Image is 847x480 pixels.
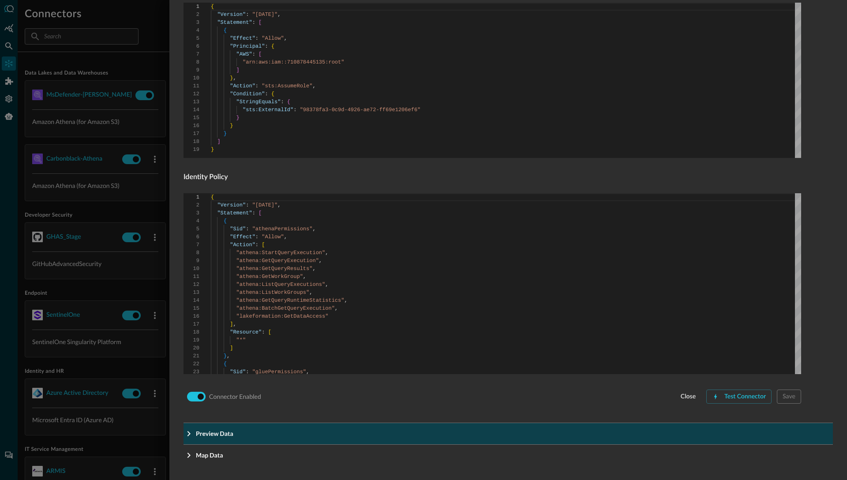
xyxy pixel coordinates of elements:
[230,226,246,232] span: "Sid"
[184,265,199,273] div: 10
[184,201,199,209] div: 2
[233,321,236,327] span: ,
[325,281,328,288] span: ,
[230,329,262,335] span: "Resource"
[184,217,199,225] div: 4
[184,209,199,217] div: 3
[184,289,199,296] div: 13
[312,266,315,272] span: ,
[217,139,220,145] span: ]
[196,450,223,460] p: Map Data
[184,304,199,312] div: 15
[252,210,255,216] span: :
[236,250,326,256] span: "athena:StartQueryExecution"
[312,226,315,232] span: ,
[184,42,199,50] div: 6
[224,218,227,224] span: {
[675,390,701,404] button: close
[312,83,315,89] span: ,
[309,289,312,296] span: ,
[184,336,199,344] div: 19
[252,19,255,26] span: :
[211,194,214,200] span: {
[706,390,772,404] button: Test Connector
[184,193,199,201] div: 1
[262,242,265,248] span: [
[271,91,274,97] span: {
[262,83,312,89] span: "sts:AssumeRole"
[255,35,259,41] span: :
[230,369,246,375] span: "Sid"
[236,258,319,264] span: "athena:GetQueryExecution"
[184,257,199,265] div: 9
[184,225,199,233] div: 5
[265,91,268,97] span: :
[184,98,199,106] div: 13
[236,67,240,73] span: ]
[230,321,233,327] span: ]
[236,115,240,121] span: }
[236,51,252,57] span: "AWS"
[252,51,255,57] span: :
[252,11,278,18] span: "[DATE]"
[184,146,199,154] div: 19
[227,353,230,359] span: ,
[724,391,766,402] div: Test Connector
[184,130,199,138] div: 17
[224,27,227,34] span: {
[230,43,265,49] span: "Principal"
[262,329,265,335] span: :
[184,50,199,58] div: 7
[184,66,199,74] div: 9
[230,91,265,97] span: "Condition"
[184,82,199,90] div: 11
[252,202,278,208] span: "[DATE]"
[217,19,252,26] span: "Statement"
[184,172,801,183] h4: Identity Policy
[184,328,199,336] div: 18
[184,281,199,289] div: 12
[184,450,194,461] svg: Expand More
[246,202,249,208] span: :
[262,234,284,240] span: "Allow"
[184,34,199,42] div: 5
[284,35,287,41] span: ,
[236,274,303,280] span: "athena:GetWorkGroup"
[184,58,199,66] div: 8
[236,313,329,319] span: "lakeformation:GetDataAccess"
[184,249,199,257] div: 8
[184,423,833,444] button: Preview Data
[259,210,262,216] span: [
[281,99,284,105] span: :
[217,11,246,18] span: "Version"
[230,83,255,89] span: "Action"
[319,258,322,264] span: ,
[236,305,335,311] span: "athena:BatchGetQueryExecution"
[224,353,227,359] span: }
[255,234,259,240] span: :
[293,107,296,113] span: :
[233,75,236,81] span: ,
[184,114,199,122] div: 15
[184,122,199,130] div: 16
[209,392,261,401] p: Connector Enabled
[184,138,199,146] div: 18
[184,90,199,98] div: 12
[196,429,233,438] p: Preview Data
[184,3,199,11] div: 1
[184,320,199,328] div: 17
[243,59,344,65] span: "arn:aws:iam::710878445135:root"
[236,289,310,296] span: "athena:ListWorkGroups"
[230,242,255,248] span: "Action"
[184,11,199,19] div: 2
[211,4,214,10] span: {
[277,11,281,18] span: ,
[246,226,249,232] span: :
[184,106,199,114] div: 14
[236,281,326,288] span: "athena:ListQueryExecutions"
[236,99,281,105] span: "StringEquals"
[246,369,249,375] span: :
[271,43,274,49] span: {
[224,361,227,367] span: {
[184,428,194,439] svg: Expand More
